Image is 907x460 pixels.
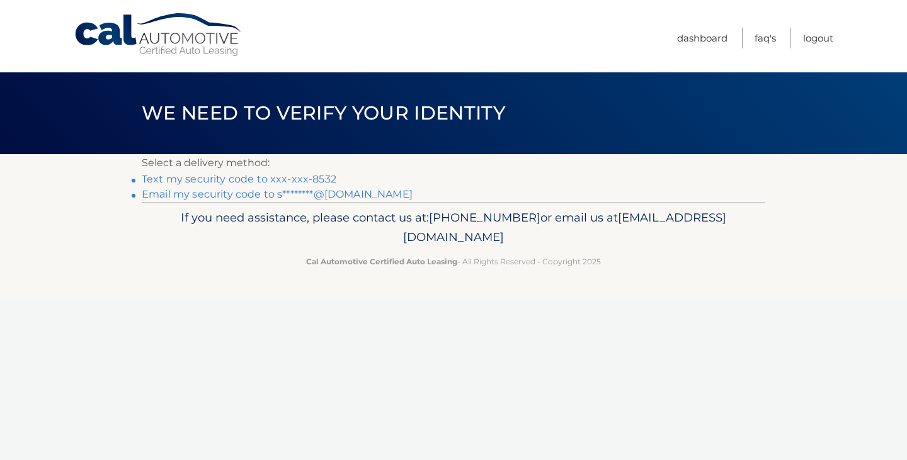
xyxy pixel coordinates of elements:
[142,188,413,200] a: Email my security code to s********@[DOMAIN_NAME]
[142,154,765,172] p: Select a delivery method:
[150,208,757,248] p: If you need assistance, please contact us at: or email us at
[429,210,540,225] span: [PHONE_NUMBER]
[677,28,727,48] a: Dashboard
[306,257,457,266] strong: Cal Automotive Certified Auto Leasing
[74,13,244,57] a: Cal Automotive
[803,28,833,48] a: Logout
[150,255,757,268] p: - All Rights Reserved - Copyright 2025
[142,101,505,125] span: We need to verify your identity
[755,28,776,48] a: FAQ's
[142,173,336,185] a: Text my security code to xxx-xxx-8532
